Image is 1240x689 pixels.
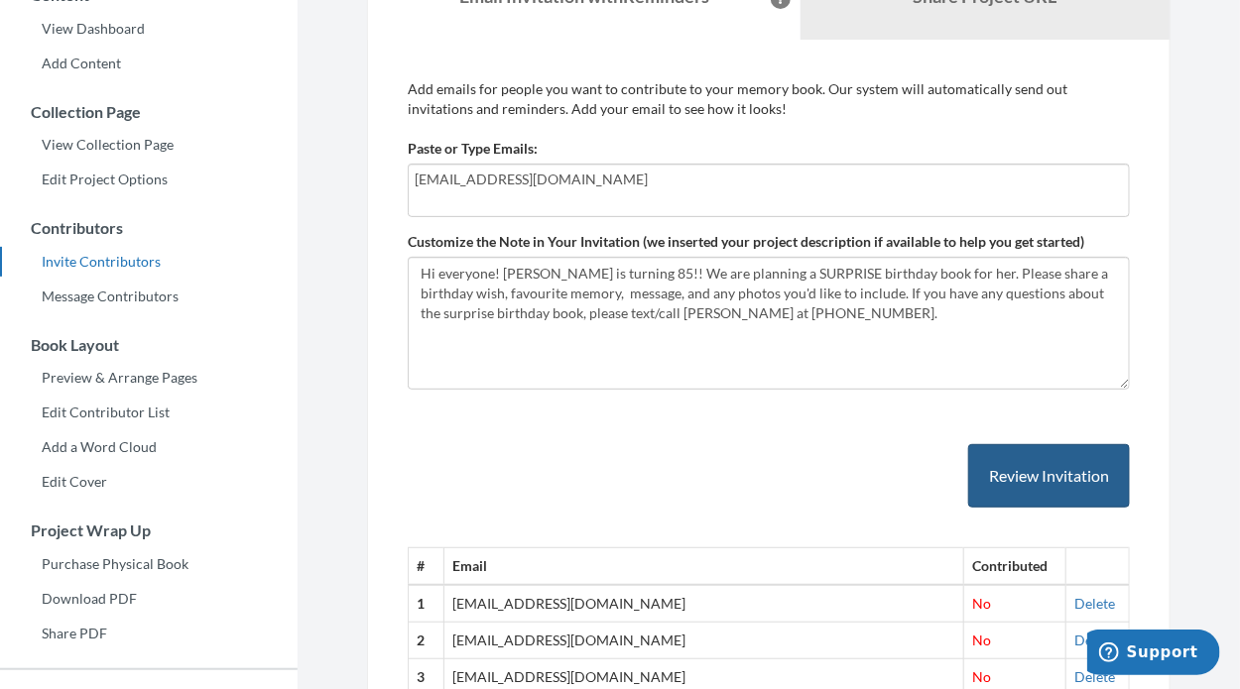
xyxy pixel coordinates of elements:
[1,219,298,237] h3: Contributors
[1074,668,1115,685] a: Delete
[1,103,298,121] h3: Collection Page
[409,548,444,585] th: #
[444,548,964,585] th: Email
[408,232,1084,252] label: Customize the Note in Your Invitation (we inserted your project description if available to help ...
[444,585,964,622] td: [EMAIL_ADDRESS][DOMAIN_NAME]
[968,444,1130,509] button: Review Invitation
[972,668,991,685] span: No
[1087,630,1220,679] iframe: Opens a widget where you can chat to one of our agents
[1074,632,1115,648] a: Delete
[1074,595,1115,612] a: Delete
[415,169,1123,190] input: Add contributor email(s) here...
[1,336,298,354] h3: Book Layout
[972,632,991,648] span: No
[408,139,538,159] label: Paste or Type Emails:
[964,548,1066,585] th: Contributed
[409,623,444,659] th: 2
[409,585,444,622] th: 1
[1,521,298,539] h3: Project Wrap Up
[408,79,1130,119] p: Add emails for people you want to contribute to your memory book. Our system will automatically s...
[972,595,991,612] span: No
[444,623,964,659] td: [EMAIL_ADDRESS][DOMAIN_NAME]
[408,257,1130,390] textarea: Hi everyone! [PERSON_NAME] is turning 85!! We are planning a SURPRISE birthday book for her. Plea...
